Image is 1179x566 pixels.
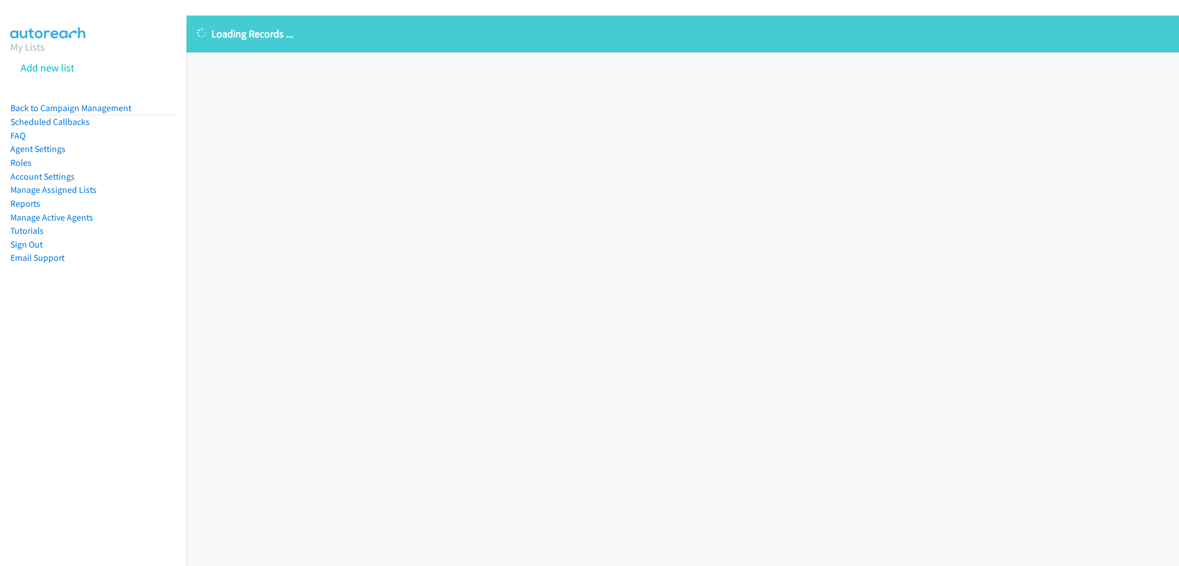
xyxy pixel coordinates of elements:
a: Account Settings [10,171,75,182]
a: Sign Out [10,239,43,250]
p: Loading Records ... [197,26,1169,41]
a: My Lists [10,40,45,54]
a: FAQ [10,130,25,141]
a: Email Support [10,252,64,263]
a: Manage Assigned Lists [10,184,97,195]
a: Tutorials [10,225,44,236]
a: Roles [10,157,32,168]
a: Manage Active Agents [10,212,93,223]
a: Add new list [21,61,74,74]
a: Back to Campaign Management [10,102,131,113]
a: Reports [10,198,40,209]
a: Agent Settings [10,143,66,154]
a: Scheduled Callbacks [10,116,90,127]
